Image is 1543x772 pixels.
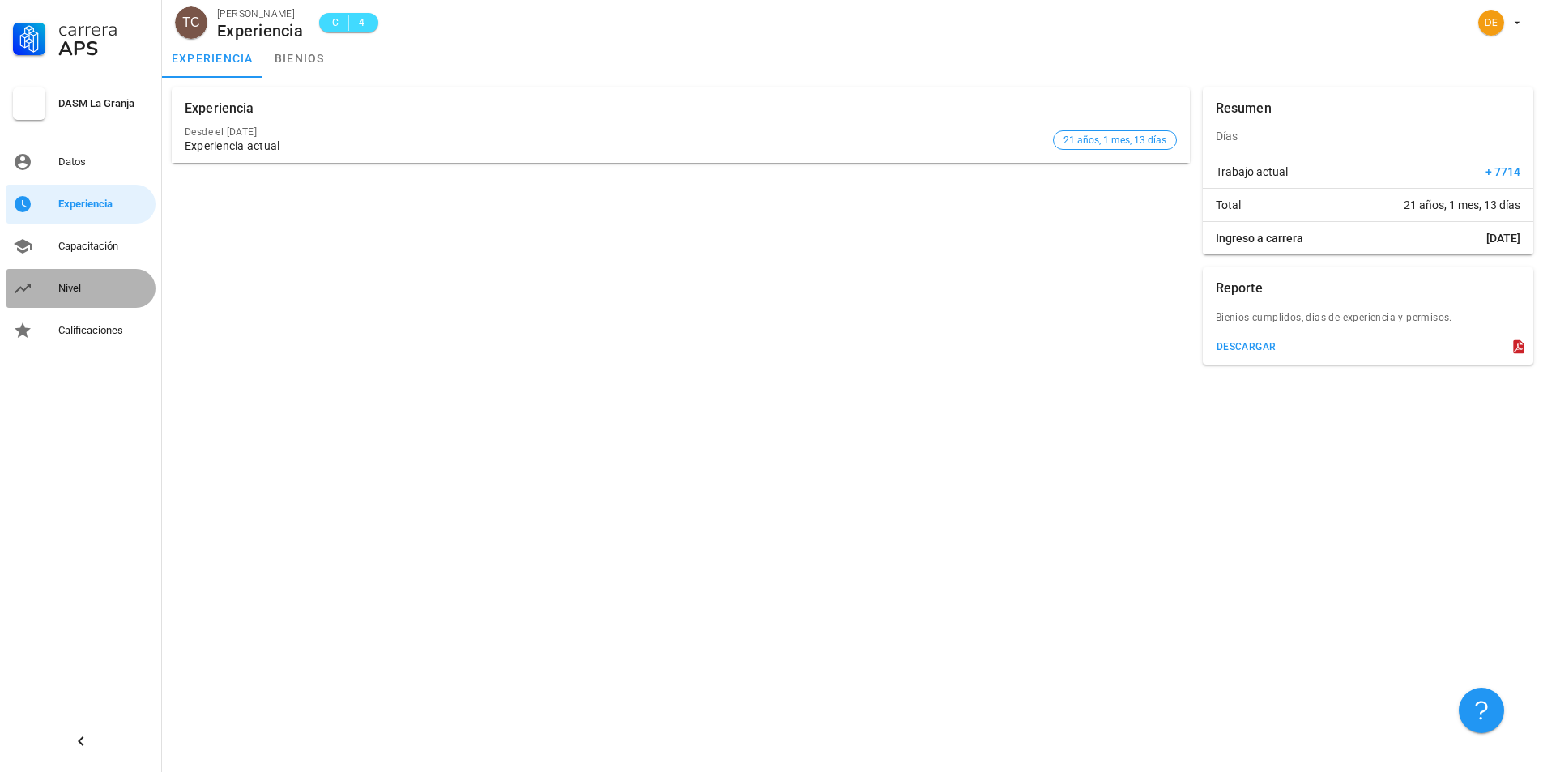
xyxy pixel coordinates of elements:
span: TC [182,6,199,39]
div: DASM La Granja [58,97,149,110]
div: Carrera [58,19,149,39]
button: descargar [1209,335,1283,358]
span: 21 años, 1 mes, 13 días [1404,197,1520,213]
a: Capacitación [6,227,156,266]
span: + 7714 [1485,164,1520,180]
div: APS [58,39,149,58]
div: Experiencia [185,87,254,130]
div: Resumen [1216,87,1272,130]
a: bienios [263,39,336,78]
span: C [329,15,342,31]
div: Datos [58,156,149,168]
div: Experiencia [58,198,149,211]
div: Capacitación [58,240,149,253]
div: Experiencia [217,22,303,40]
span: Trabajo actual [1216,164,1288,180]
span: Ingreso a carrera [1216,230,1303,246]
div: avatar [1478,10,1504,36]
div: descargar [1216,341,1277,352]
div: avatar [175,6,207,39]
div: Bienios cumplidos, dias de experiencia y permisos. [1203,309,1533,335]
div: Experiencia actual [185,139,1046,153]
div: [PERSON_NAME] [217,6,303,22]
span: Total [1216,197,1241,213]
a: Nivel [6,269,156,308]
div: Reporte [1216,267,1263,309]
div: Desde el [DATE] [185,126,1046,138]
span: [DATE] [1486,230,1520,246]
span: 4 [356,15,369,31]
span: 21 años, 1 mes, 13 días [1063,131,1166,149]
div: Días [1203,117,1533,156]
div: Nivel [58,282,149,295]
a: Calificaciones [6,311,156,350]
a: Experiencia [6,185,156,224]
a: Datos [6,143,156,181]
a: experiencia [162,39,263,78]
div: Calificaciones [58,324,149,337]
